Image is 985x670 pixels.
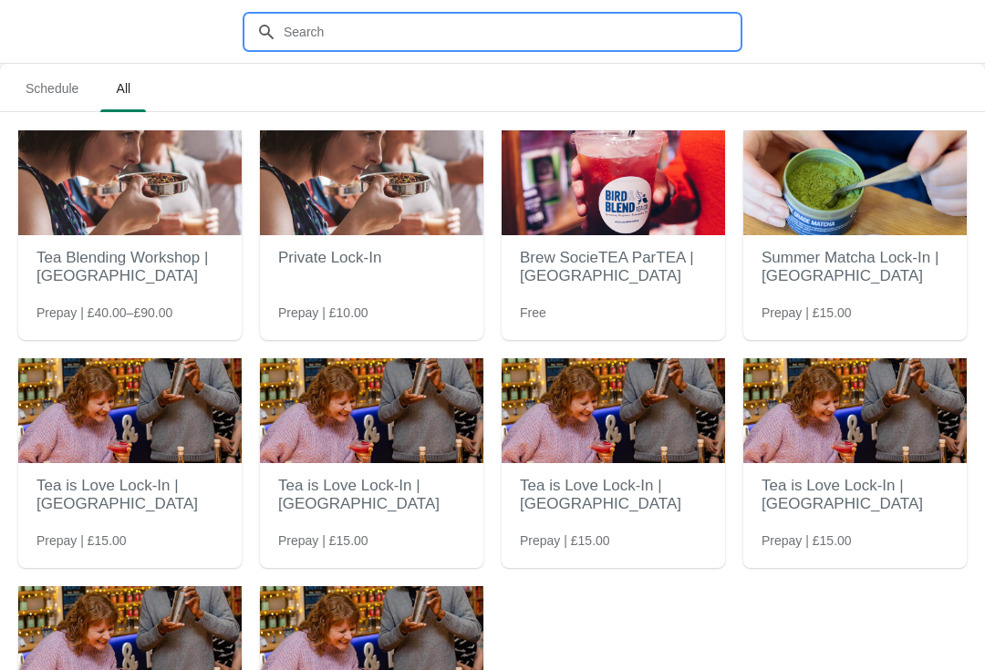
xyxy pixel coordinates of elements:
[283,15,739,48] input: Search
[278,304,368,322] span: Prepay | £10.00
[36,304,172,322] span: Prepay | £40.00–£90.00
[520,531,610,550] span: Prepay | £15.00
[278,240,465,276] h2: Private Lock-In
[743,130,967,235] img: Summer Matcha Lock-In | Brighton
[11,72,93,105] span: Schedule
[36,468,223,522] h2: Tea is Love Lock-In | [GEOGRAPHIC_DATA]
[743,358,967,463] img: Tea is Love Lock-In | Cardiff
[762,240,949,294] h2: Summer Matcha Lock-In | [GEOGRAPHIC_DATA]
[520,468,707,522] h2: Tea is Love Lock-In | [GEOGRAPHIC_DATA]
[260,358,483,463] img: Tea is Love Lock-In | London Borough
[18,358,242,463] img: Tea is Love Lock-In | Brighton
[502,130,725,235] img: Brew SocieTEA ParTEA | Nottingham
[520,304,546,322] span: Free
[36,531,127,550] span: Prepay | £15.00
[278,531,368,550] span: Prepay | £15.00
[762,468,949,522] h2: Tea is Love Lock-In | [GEOGRAPHIC_DATA]
[260,130,483,235] img: Private Lock-In
[520,240,707,294] h2: Brew SocieTEA ParTEA | [GEOGRAPHIC_DATA]
[762,304,852,322] span: Prepay | £15.00
[100,72,146,105] span: All
[502,358,725,463] img: Tea is Love Lock-In | Bristol
[278,468,465,522] h2: Tea is Love Lock-In | [GEOGRAPHIC_DATA]
[18,130,242,235] img: Tea Blending Workshop | Manchester
[762,531,852,550] span: Prepay | £15.00
[36,240,223,294] h2: Tea Blending Workshop | [GEOGRAPHIC_DATA]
